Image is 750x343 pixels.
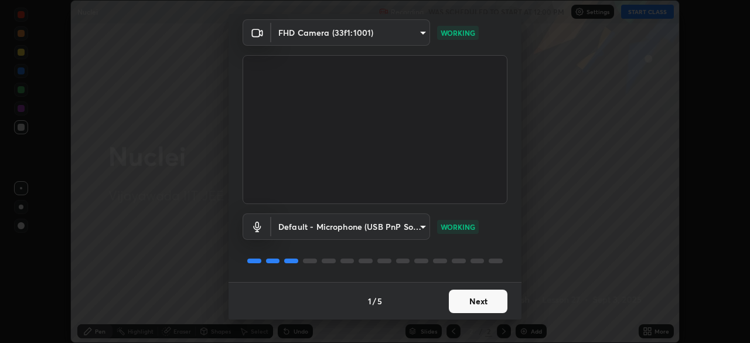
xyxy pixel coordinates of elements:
h4: / [373,295,376,307]
h4: 5 [377,295,382,307]
div: FHD Camera (33f1:1001) [271,19,430,46]
button: Next [449,290,507,313]
p: WORKING [441,28,475,38]
div: FHD Camera (33f1:1001) [271,213,430,240]
p: WORKING [441,222,475,232]
h4: 1 [368,295,371,307]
